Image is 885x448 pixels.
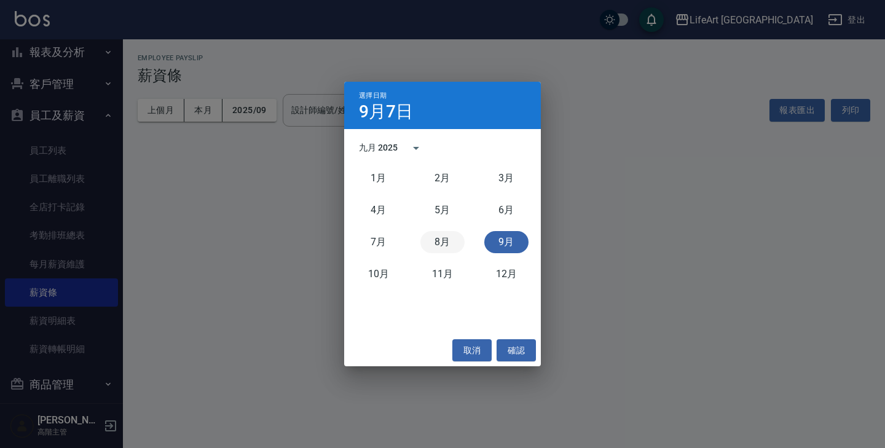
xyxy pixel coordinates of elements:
button: 七月 [356,231,401,253]
button: 五月 [420,199,465,221]
button: 十一月 [420,263,465,285]
button: 取消 [452,339,492,362]
button: 二月 [420,167,465,189]
h4: 9月7日 [359,104,413,119]
span: 選擇日期 [359,92,387,100]
button: 九月 [484,231,529,253]
button: 四月 [356,199,401,221]
button: 確認 [497,339,536,362]
button: calendar view is open, switch to year view [401,133,431,163]
button: 十月 [356,263,401,285]
button: 六月 [484,199,529,221]
button: 三月 [484,167,529,189]
button: 一月 [356,167,401,189]
button: 八月 [420,231,465,253]
button: 十二月 [484,263,529,285]
div: 九月 2025 [359,141,398,154]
